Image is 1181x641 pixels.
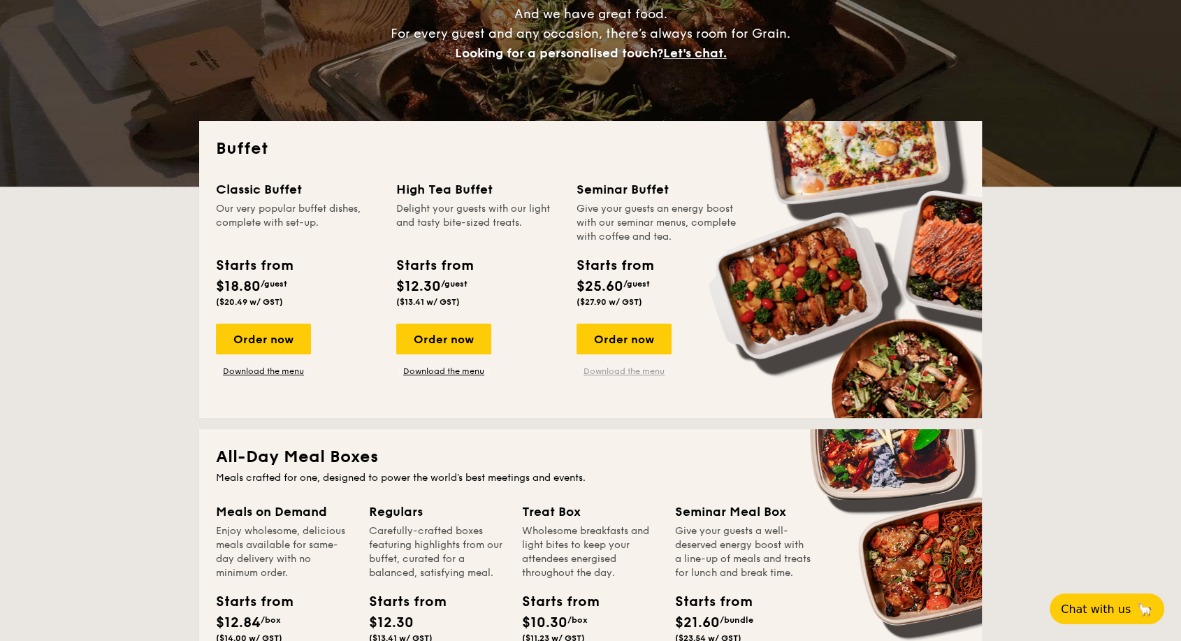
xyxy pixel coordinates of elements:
div: Starts from [216,591,279,612]
div: Seminar Buffet [577,180,740,199]
div: Our very popular buffet dishes, complete with set-up. [216,202,379,244]
span: /box [261,615,281,625]
div: Enjoy wholesome, delicious meals available for same-day delivery with no minimum order. [216,524,352,580]
span: $21.60 [675,614,720,631]
span: $10.30 [522,614,567,631]
span: Let's chat. [663,45,727,61]
div: Starts from [396,255,472,276]
div: Order now [577,324,672,354]
h2: All-Day Meal Boxes [216,446,965,468]
div: Starts from [675,591,738,612]
div: Starts from [216,255,292,276]
div: Regulars [369,502,505,521]
button: Chat with us🦙 [1050,593,1164,624]
span: $12.84 [216,614,261,631]
span: $12.30 [396,278,441,295]
div: Give your guests a well-deserved energy boost with a line-up of meals and treats for lunch and br... [675,524,811,580]
span: /guest [261,279,287,289]
div: Order now [216,324,311,354]
div: High Tea Buffet [396,180,560,199]
a: Download the menu [577,366,672,377]
span: /box [567,615,588,625]
div: Meals on Demand [216,502,352,521]
div: Treat Box [522,502,658,521]
div: Delight your guests with our light and tasty bite-sized treats. [396,202,560,244]
div: Meals crafted for one, designed to power the world's best meetings and events. [216,471,965,485]
a: Download the menu [396,366,491,377]
span: And we have great food. For every guest and any occasion, there’s always room for Grain. [391,6,790,61]
h2: Buffet [216,138,965,160]
span: ($20.49 w/ GST) [216,297,283,307]
span: $12.30 [369,614,414,631]
div: Starts from [522,591,585,612]
div: Seminar Meal Box [675,502,811,521]
div: Give your guests an energy boost with our seminar menus, complete with coffee and tea. [577,202,740,244]
span: /guest [441,279,468,289]
span: /bundle [720,615,753,625]
span: Looking for a personalised touch? [455,45,663,61]
span: $18.80 [216,278,261,295]
div: Order now [396,324,491,354]
span: ($13.41 w/ GST) [396,297,460,307]
span: 🦙 [1136,601,1153,617]
div: Starts from [369,591,432,612]
span: $25.60 [577,278,623,295]
div: Wholesome breakfasts and light bites to keep your attendees energised throughout the day. [522,524,658,580]
span: ($27.90 w/ GST) [577,297,642,307]
span: /guest [623,279,650,289]
div: Starts from [577,255,653,276]
span: Chat with us [1061,603,1131,616]
a: Download the menu [216,366,311,377]
div: Carefully-crafted boxes featuring highlights from our buffet, curated for a balanced, satisfying ... [369,524,505,580]
div: Classic Buffet [216,180,379,199]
